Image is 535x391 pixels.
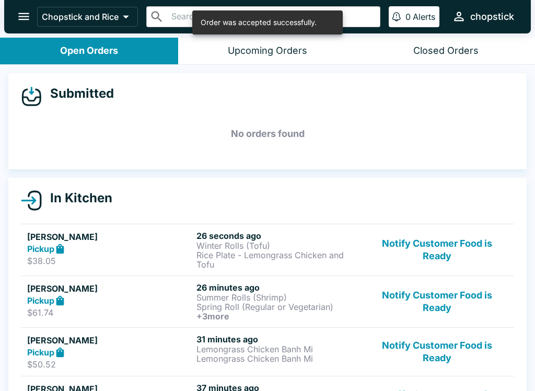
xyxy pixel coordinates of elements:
[228,45,307,57] div: Upcoming Orders
[196,334,362,344] h6: 31 minutes ago
[27,244,54,254] strong: Pickup
[448,5,518,28] button: chopstick
[366,334,508,370] button: Notify Customer Food is Ready
[196,344,362,354] p: Lemongrass Chicken Banh Mi
[201,14,317,31] div: Order was accepted successfully.
[37,7,138,27] button: Chopstick and Rice
[27,282,192,295] h5: [PERSON_NAME]
[27,295,54,306] strong: Pickup
[27,256,192,266] p: $38.05
[27,359,192,370] p: $50.52
[196,312,362,321] h6: + 3 more
[196,241,362,250] p: Winter Rolls (Tofu)
[196,282,362,293] h6: 26 minutes ago
[10,3,37,30] button: open drawer
[21,224,514,275] a: [PERSON_NAME]Pickup$38.0526 seconds agoWinter Rolls (Tofu)Rice Plate - Lemongrass Chicken and Tof...
[196,231,362,241] h6: 26 seconds ago
[21,115,514,153] h5: No orders found
[366,231,508,269] button: Notify Customer Food is Ready
[196,250,362,269] p: Rice Plate - Lemongrass Chicken and Tofu
[27,307,192,318] p: $61.74
[42,86,114,101] h4: Submitted
[27,347,54,358] strong: Pickup
[27,231,192,243] h5: [PERSON_NAME]
[27,334,192,347] h5: [PERSON_NAME]
[42,11,119,22] p: Chopstick and Rice
[196,302,362,312] p: Spring Roll (Regular or Vegetarian)
[413,45,479,57] div: Closed Orders
[60,45,118,57] div: Open Orders
[413,11,435,22] p: Alerts
[196,293,362,302] p: Summer Rolls (Shrimp)
[196,354,362,363] p: Lemongrass Chicken Banh Mi
[21,275,514,327] a: [PERSON_NAME]Pickup$61.7426 minutes agoSummer Rolls (Shrimp)Spring Roll (Regular or Vegetarian)+3...
[405,11,411,22] p: 0
[168,9,376,24] input: Search orders by name or phone number
[21,327,514,376] a: [PERSON_NAME]Pickup$50.5231 minutes agoLemongrass Chicken Banh MiLemongrass Chicken Banh MiNotify...
[42,190,112,206] h4: In Kitchen
[366,282,508,321] button: Notify Customer Food is Ready
[470,10,514,23] div: chopstick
